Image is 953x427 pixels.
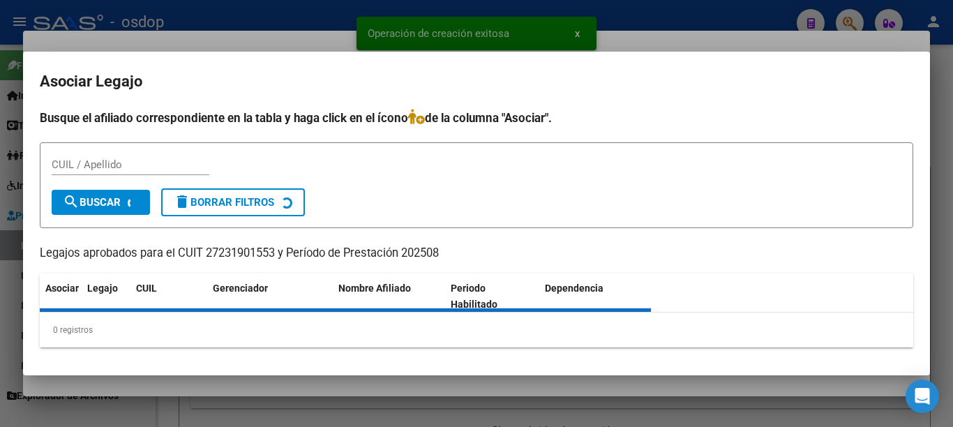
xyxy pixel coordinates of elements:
button: Buscar [52,190,150,215]
span: Buscar [63,196,121,209]
datatable-header-cell: Gerenciador [207,274,333,320]
h4: Busque el afiliado correspondiente en la tabla y haga click en el ícono de la columna "Asociar". [40,109,913,127]
p: Legajos aprobados para el CUIT 27231901553 y Período de Prestación 202508 [40,245,913,262]
datatable-header-cell: Dependencia [539,274,652,320]
div: Open Intercom Messenger [906,380,939,413]
button: Borrar Filtros [161,188,305,216]
span: Legajo [87,283,118,294]
span: Dependencia [545,283,603,294]
datatable-header-cell: Periodo Habilitado [445,274,539,320]
datatable-header-cell: Legajo [82,274,130,320]
mat-icon: search [63,193,80,210]
datatable-header-cell: Nombre Afiliado [333,274,445,320]
span: Nombre Afiliado [338,283,411,294]
span: Borrar Filtros [174,196,274,209]
span: Periodo Habilitado [451,283,497,310]
span: Asociar [45,283,79,294]
mat-icon: delete [174,193,190,210]
div: 0 registros [40,313,913,347]
datatable-header-cell: Asociar [40,274,82,320]
span: CUIL [136,283,157,294]
span: Gerenciador [213,283,268,294]
h2: Asociar Legajo [40,68,913,95]
datatable-header-cell: CUIL [130,274,207,320]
